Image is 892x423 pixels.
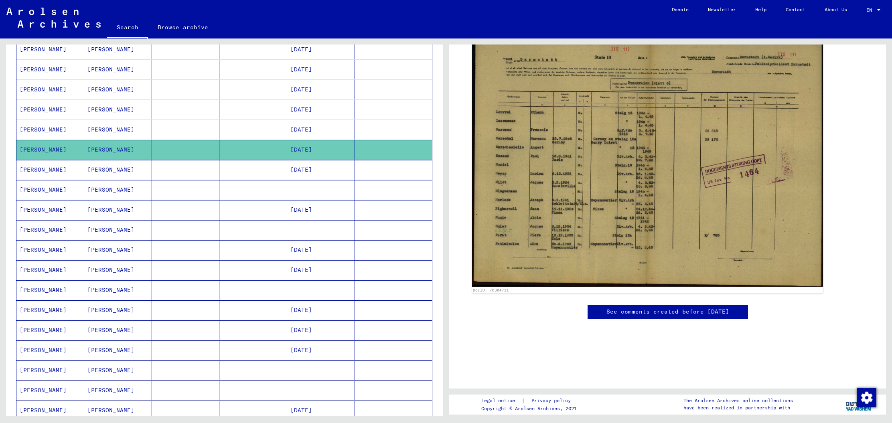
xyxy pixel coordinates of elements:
mat-cell: [PERSON_NAME] [84,100,152,119]
mat-cell: [DATE] [287,260,355,280]
mat-cell: [PERSON_NAME] [16,200,84,220]
mat-cell: [DATE] [287,320,355,340]
mat-cell: [DATE] [287,160,355,180]
mat-cell: [DATE] [287,60,355,79]
a: See comments created before [DATE] [606,308,729,316]
span: EN [866,7,875,13]
mat-cell: [PERSON_NAME] [84,401,152,420]
mat-cell: [DATE] [287,200,355,220]
p: The Arolsen Archives online collections [683,397,793,404]
mat-cell: [PERSON_NAME] [16,60,84,79]
mat-cell: [PERSON_NAME] [84,60,152,79]
mat-cell: [PERSON_NAME] [84,140,152,160]
mat-cell: [DATE] [287,401,355,420]
mat-cell: [PERSON_NAME] [84,240,152,260]
mat-cell: [PERSON_NAME] [84,160,152,180]
div: | [481,397,580,405]
mat-cell: [PERSON_NAME] [16,120,84,140]
mat-cell: [PERSON_NAME] [84,320,152,340]
mat-cell: [PERSON_NAME] [84,180,152,200]
p: have been realized in partnership with [683,404,793,411]
mat-cell: [PERSON_NAME] [84,360,152,380]
mat-cell: [PERSON_NAME] [16,360,84,380]
a: Legal notice [481,397,521,405]
img: 001.jpg [472,36,823,287]
mat-cell: [PERSON_NAME] [16,300,84,320]
a: Search [107,18,148,38]
a: Browse archive [148,18,218,37]
mat-cell: [PERSON_NAME] [16,40,84,59]
mat-cell: [PERSON_NAME] [84,380,152,400]
mat-cell: [PERSON_NAME] [84,40,152,59]
mat-cell: [PERSON_NAME] [16,260,84,280]
mat-cell: [PERSON_NAME] [84,260,152,280]
mat-cell: [DATE] [287,340,355,360]
img: Change consent [857,388,876,407]
mat-cell: [DATE] [287,40,355,59]
a: Privacy policy [525,397,580,405]
mat-cell: [PERSON_NAME] [16,280,84,300]
p: Copyright © Arolsen Archives, 2021 [481,405,580,412]
mat-cell: [DATE] [287,300,355,320]
mat-cell: [DATE] [287,80,355,99]
mat-cell: [PERSON_NAME] [84,340,152,360]
mat-cell: [PERSON_NAME] [16,160,84,180]
mat-cell: [PERSON_NAME] [84,80,152,99]
mat-cell: [DATE] [287,140,355,160]
mat-cell: [PERSON_NAME] [84,220,152,240]
mat-cell: [PERSON_NAME] [84,200,152,220]
mat-cell: [PERSON_NAME] [16,180,84,200]
mat-cell: [PERSON_NAME] [16,401,84,420]
mat-cell: [PERSON_NAME] [16,80,84,99]
mat-cell: [DATE] [287,120,355,140]
mat-cell: [PERSON_NAME] [84,280,152,300]
mat-cell: [PERSON_NAME] [16,340,84,360]
a: DocID: 70304711 [473,288,509,292]
mat-cell: [PERSON_NAME] [84,300,152,320]
img: Arolsen_neg.svg [6,8,101,28]
mat-cell: [PERSON_NAME] [16,220,84,240]
mat-cell: [PERSON_NAME] [16,380,84,400]
mat-cell: [PERSON_NAME] [16,140,84,160]
mat-cell: [PERSON_NAME] [16,320,84,340]
mat-cell: [PERSON_NAME] [16,240,84,260]
img: yv_logo.png [844,394,874,414]
mat-cell: [DATE] [287,240,355,260]
mat-cell: [PERSON_NAME] [84,120,152,140]
mat-cell: [DATE] [287,100,355,119]
mat-cell: [PERSON_NAME] [16,100,84,119]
